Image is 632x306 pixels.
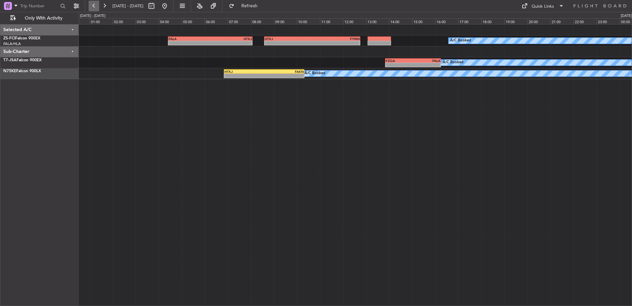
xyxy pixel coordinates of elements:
[205,18,228,24] div: 06:00
[312,41,360,45] div: -
[251,18,274,24] div: 08:00
[90,18,113,24] div: 01:00
[550,18,573,24] div: 21:00
[7,13,72,24] button: Only With Activity
[518,1,567,11] button: Quick Links
[297,18,320,24] div: 10:00
[169,37,210,41] div: FALA
[274,18,297,24] div: 09:00
[435,18,458,24] div: 16:00
[159,18,182,24] div: 04:00
[386,63,413,67] div: -
[226,1,265,11] button: Refresh
[443,58,463,68] div: A/C Booked
[3,69,41,73] a: N75KEFalcon 900LX
[3,41,21,46] a: FALA/HLA
[17,16,70,21] span: Only With Activity
[264,70,304,74] div: FAKN
[312,37,360,41] div: FYWH
[264,74,304,78] div: -
[112,3,143,9] span: [DATE] - [DATE]
[113,18,136,24] div: 02:00
[320,18,343,24] div: 11:00
[80,13,105,19] div: [DATE] - [DATE]
[458,18,481,24] div: 17:00
[481,18,504,24] div: 18:00
[265,37,312,41] div: HTKJ
[532,3,554,10] div: Quick Links
[224,74,264,78] div: -
[210,37,252,41] div: HTKJ
[450,36,471,46] div: A/C Booked
[20,1,58,11] input: Trip Number
[386,59,413,63] div: FZQA
[528,18,551,24] div: 20:00
[3,58,42,62] a: T7-JSAFalcon 900EX
[265,41,312,45] div: -
[236,4,263,8] span: Refresh
[3,69,16,73] span: N75KE
[412,18,435,24] div: 15:00
[304,69,325,78] div: A/C Booked
[182,18,205,24] div: 05:00
[3,58,17,62] span: T7-JSA
[504,18,528,24] div: 19:00
[136,18,159,24] div: 03:00
[597,18,620,24] div: 23:00
[228,18,251,24] div: 07:00
[389,18,412,24] div: 14:00
[413,59,440,63] div: FALA
[343,18,366,24] div: 12:00
[3,36,15,40] span: ZS-FCI
[366,18,389,24] div: 13:00
[3,36,40,40] a: ZS-FCIFalcon 900EX
[210,41,252,45] div: -
[224,70,264,74] div: HTKJ
[573,18,597,24] div: 22:00
[169,41,210,45] div: -
[413,63,440,67] div: -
